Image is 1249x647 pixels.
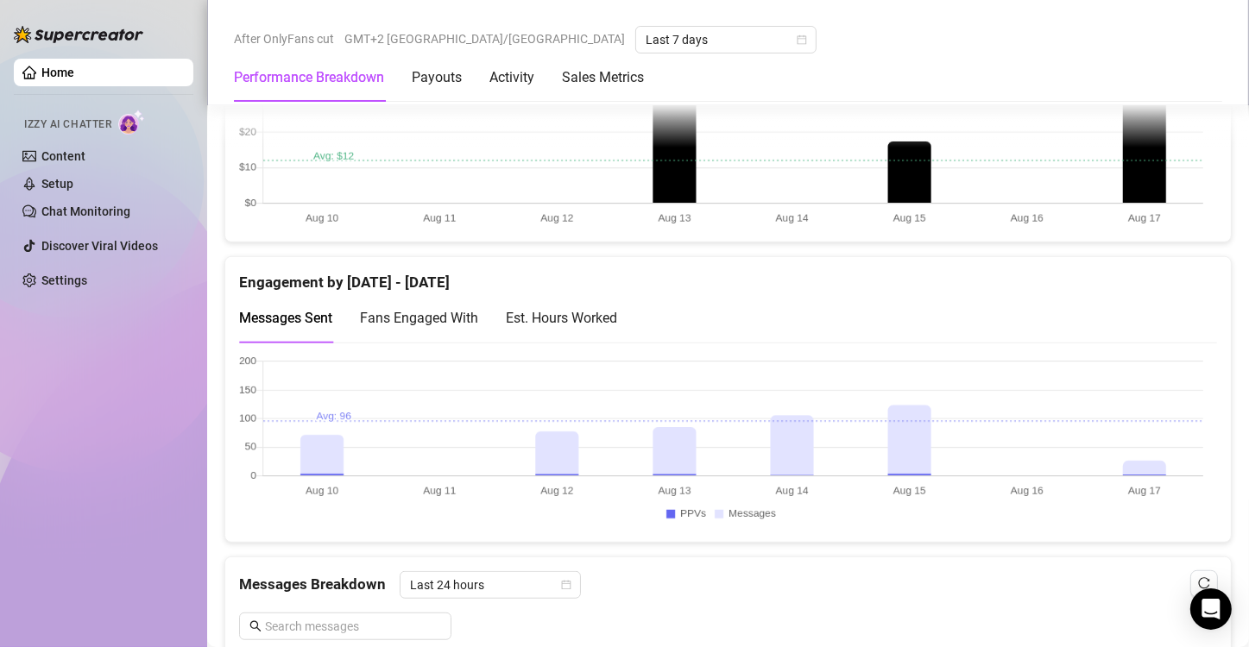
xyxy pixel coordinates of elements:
[412,67,462,88] div: Payouts
[489,67,534,88] div: Activity
[234,67,384,88] div: Performance Breakdown
[239,257,1217,294] div: Engagement by [DATE] - [DATE]
[118,110,145,135] img: AI Chatter
[239,310,332,326] span: Messages Sent
[562,67,644,88] div: Sales Metrics
[41,149,85,163] a: Content
[14,26,143,43] img: logo-BBDzfeDw.svg
[646,27,806,53] span: Last 7 days
[410,572,571,598] span: Last 24 hours
[239,571,1217,599] div: Messages Breakdown
[249,620,262,632] span: search
[41,239,158,253] a: Discover Viral Videos
[41,273,87,287] a: Settings
[41,66,74,79] a: Home
[1198,577,1210,589] span: reload
[234,26,334,52] span: After OnlyFans cut
[506,307,617,329] div: Est. Hours Worked
[797,35,807,45] span: calendar
[360,310,478,326] span: Fans Engaged With
[24,116,111,133] span: Izzy AI Chatter
[265,617,441,636] input: Search messages
[1190,588,1232,630] div: Open Intercom Messenger
[41,177,73,191] a: Setup
[344,26,625,52] span: GMT+2 [GEOGRAPHIC_DATA]/[GEOGRAPHIC_DATA]
[41,204,130,218] a: Chat Monitoring
[561,580,571,590] span: calendar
